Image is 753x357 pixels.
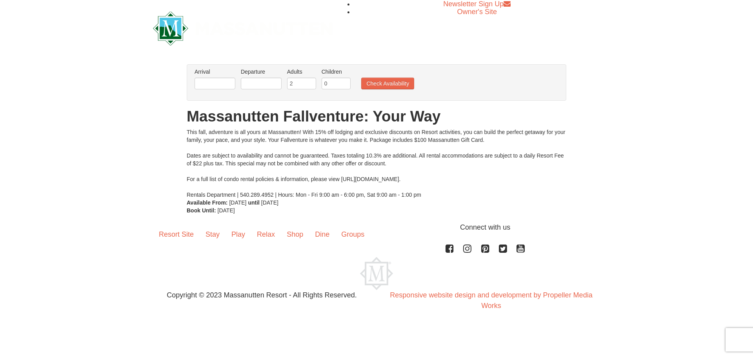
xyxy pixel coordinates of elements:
p: Copyright © 2023 Massanutten Resort - All Rights Reserved. [147,290,376,301]
span: [DATE] [218,207,235,214]
span: [DATE] [229,199,246,206]
h1: Massanutten Fallventure: Your Way [187,109,566,124]
label: Children [322,68,351,76]
a: Groups [335,222,370,246]
img: Massanutten Resort Logo [153,11,333,45]
strong: Available From: [187,199,228,206]
a: Play [226,222,251,246]
label: Arrival [195,68,235,76]
a: Massanutten Resort [153,18,333,36]
a: Dine [309,222,335,246]
p: Connect with us [153,222,600,233]
span: [DATE] [261,199,278,206]
div: This fall, adventure is all yours at Massanutten! With 15% off lodging and exclusive discounts on... [187,128,566,199]
a: Responsive website design and development by Propeller Media Works [390,291,592,310]
img: Massanutten Resort Logo [360,257,393,290]
a: Shop [281,222,309,246]
a: Stay [200,222,226,246]
strong: until [248,199,260,206]
label: Adults [287,68,316,76]
button: Check Availability [361,78,414,89]
a: Relax [251,222,281,246]
label: Departure [241,68,282,76]
a: Owner's Site [457,8,497,16]
strong: Book Until: [187,207,216,214]
a: Resort Site [153,222,200,246]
